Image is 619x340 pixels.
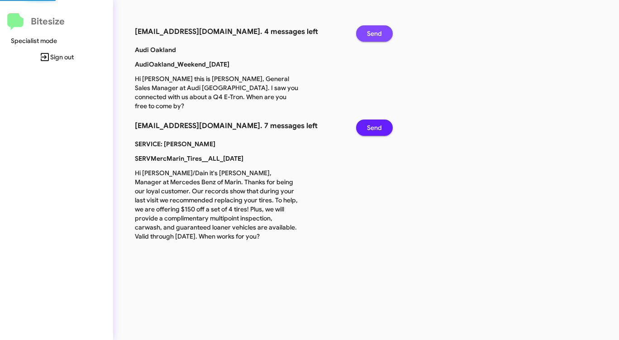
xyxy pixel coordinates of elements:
[135,120,343,132] h3: [EMAIL_ADDRESS][DOMAIN_NAME]. 7 messages left
[128,168,305,241] p: Hi [PERSON_NAME]/Dain it's [PERSON_NAME], Manager at Mercedes Benz of Marin. Thanks for being our...
[356,25,393,42] button: Send
[7,49,106,65] span: Sign out
[135,25,343,38] h3: [EMAIL_ADDRESS][DOMAIN_NAME]. 4 messages left
[135,60,229,68] b: AudiOakland_Weekend_[DATE]
[7,13,65,30] a: Bitesize
[135,154,243,163] b: SERVMercMarin_Tires__ALL_[DATE]
[356,120,393,136] button: Send
[367,120,382,136] span: Send
[367,25,382,42] span: Send
[135,140,215,148] b: SERVICE: [PERSON_NAME]
[135,46,176,54] b: Audi Oakland
[128,74,305,110] p: Hi [PERSON_NAME] this is [PERSON_NAME], General Sales Manager at Audi [GEOGRAPHIC_DATA]. I saw yo...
